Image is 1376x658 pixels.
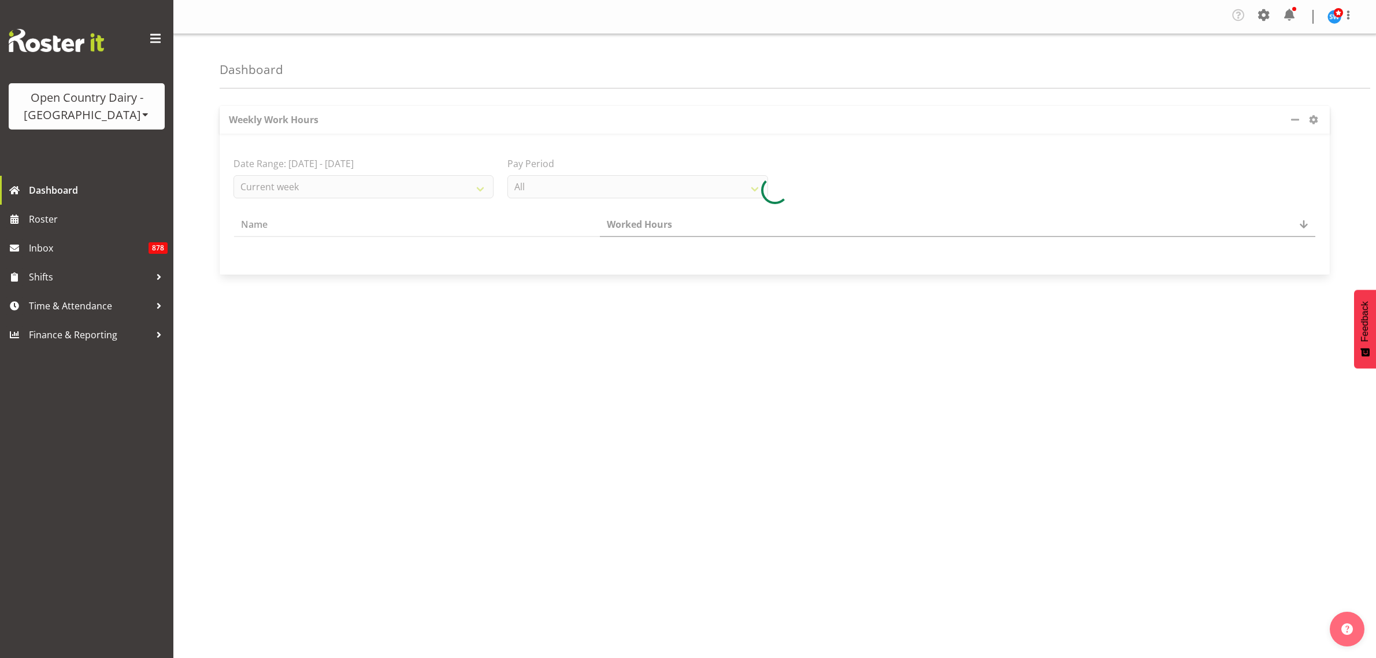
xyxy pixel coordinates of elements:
[1360,301,1370,342] span: Feedback
[1354,290,1376,368] button: Feedback - Show survey
[29,182,168,199] span: Dashboard
[149,242,168,254] span: 878
[29,210,168,228] span: Roster
[29,268,150,286] span: Shifts
[29,239,149,257] span: Inbox
[29,326,150,343] span: Finance & Reporting
[29,297,150,315] span: Time & Attendance
[1341,623,1353,635] img: help-xxl-2.png
[220,63,283,76] h4: Dashboard
[20,89,153,124] div: Open Country Dairy - [GEOGRAPHIC_DATA]
[9,29,104,52] img: Rosterit website logo
[1327,10,1341,24] img: steve-webb8258.jpg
